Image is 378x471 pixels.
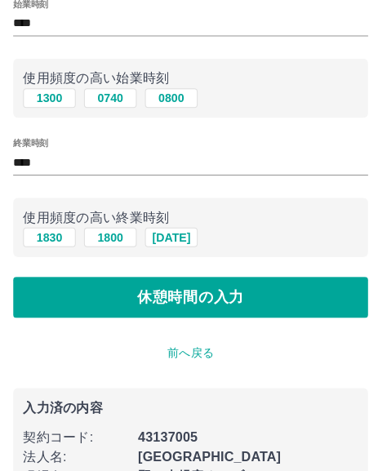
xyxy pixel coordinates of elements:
[137,446,279,460] b: [GEOGRAPHIC_DATA]
[144,225,196,245] button: [DATE]
[83,87,136,107] button: 0740
[23,443,127,463] p: 法人名 :
[144,87,196,107] button: 0800
[23,206,355,225] p: 使用頻度の高い終業時刻
[23,398,355,411] p: 入力済の内容
[23,225,75,245] button: 1830
[137,426,196,440] b: 43137005
[23,68,355,87] p: 使用頻度の高い始業時刻
[23,87,75,107] button: 1300
[13,274,365,315] button: 休憩時間の入力
[23,424,127,443] p: 契約コード :
[13,341,365,358] p: 前へ戻る
[13,136,47,148] label: 終業時刻
[83,225,136,245] button: 1800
